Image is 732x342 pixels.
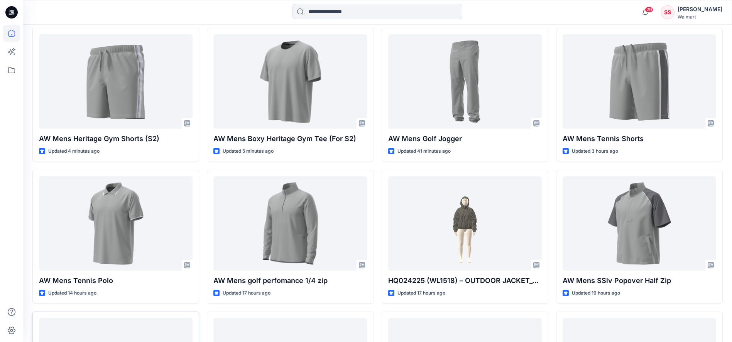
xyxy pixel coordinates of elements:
[572,289,620,297] p: Updated 19 hours ago
[213,176,367,271] a: AW Mens golf perfomance 1/4 zip
[388,176,542,271] a: HQ024225 (WL1518) – OUTDOOR JACKET_GRADE VERIFICATION
[563,133,716,144] p: AW Mens Tennis Shorts
[223,147,274,155] p: Updated 5 minutes ago
[397,289,445,297] p: Updated 17 hours ago
[678,14,722,20] div: Walmart
[563,34,716,129] a: AW Mens Tennis Shorts
[213,133,367,144] p: AW Mens Boxy Heritage Gym Tee (For S2)
[397,147,451,155] p: Updated 41 minutes ago
[213,34,367,129] a: AW Mens Boxy Heritage Gym Tee (For S2)
[563,275,716,286] p: AW Mens SSlv Popover Half Zip
[563,176,716,271] a: AW Mens SSlv Popover Half Zip
[39,133,193,144] p: AW Mens Heritage Gym Shorts (S2)
[39,275,193,286] p: AW Mens Tennis Polo
[388,133,542,144] p: AW Mens Golf Jogger
[48,289,96,297] p: Updated 14 hours ago
[388,275,542,286] p: HQ024225 (WL1518) – OUTDOOR JACKET_GRADE VERIFICATION
[645,7,653,13] span: 29
[678,5,722,14] div: [PERSON_NAME]
[39,34,193,129] a: AW Mens Heritage Gym Shorts (S2)
[48,147,100,155] p: Updated 4 minutes ago
[213,275,367,286] p: AW Mens golf perfomance 1/4 zip
[661,5,675,19] div: SS
[39,176,193,271] a: AW Mens Tennis Polo
[388,34,542,129] a: AW Mens Golf Jogger
[223,289,270,297] p: Updated 17 hours ago
[572,147,618,155] p: Updated 3 hours ago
